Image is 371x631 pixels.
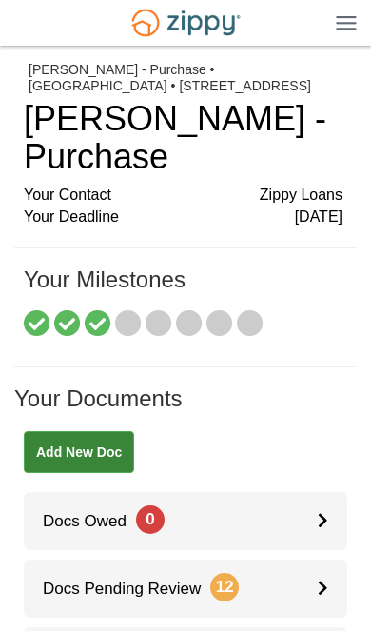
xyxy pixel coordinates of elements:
[210,573,239,601] span: 12
[14,386,357,430] h1: Your Documents
[24,492,347,550] a: Docs Owed0
[260,185,342,207] span: Zippy Loans
[24,580,239,598] span: Docs Pending Review
[24,207,342,228] div: Your Deadline
[24,267,342,311] h1: Your Milestones
[24,431,134,473] a: Add New Doc
[24,185,342,207] div: Your Contact
[24,560,347,618] a: Docs Pending Review12
[136,505,165,534] span: 0
[295,207,342,228] span: [DATE]
[24,100,342,175] h1: [PERSON_NAME] - Purchase
[24,512,165,530] span: Docs Owed
[336,15,357,30] img: Mobile Dropdown Menu
[29,62,342,94] div: [PERSON_NAME] - Purchase • [GEOGRAPHIC_DATA] • [STREET_ADDRESS]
